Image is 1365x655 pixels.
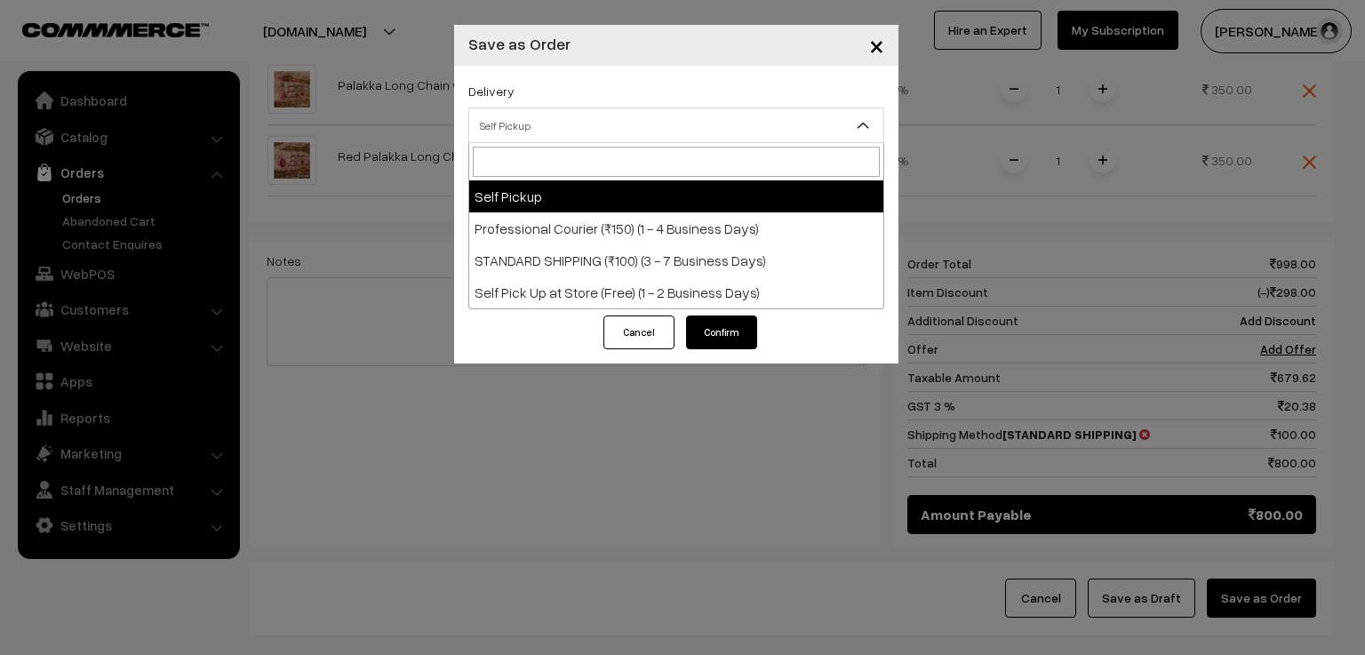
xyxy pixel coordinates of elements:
[469,180,883,212] li: Self Pickup
[603,316,675,349] button: Cancel
[469,244,883,276] li: STANDARD SHIPPING (₹100) (3 - 7 Business Days)
[469,110,883,141] span: Self Pickup
[468,108,884,143] span: Self Pickup
[468,32,571,56] h4: Save as Order
[855,18,898,73] button: Close
[469,276,883,308] li: Self Pick Up at Store (Free) (1 - 2 Business Days)
[469,212,883,244] li: Professional Courier (₹150) (1 - 4 Business Days)
[869,28,884,61] span: ×
[468,82,515,100] label: Delivery
[686,316,757,349] button: Confirm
